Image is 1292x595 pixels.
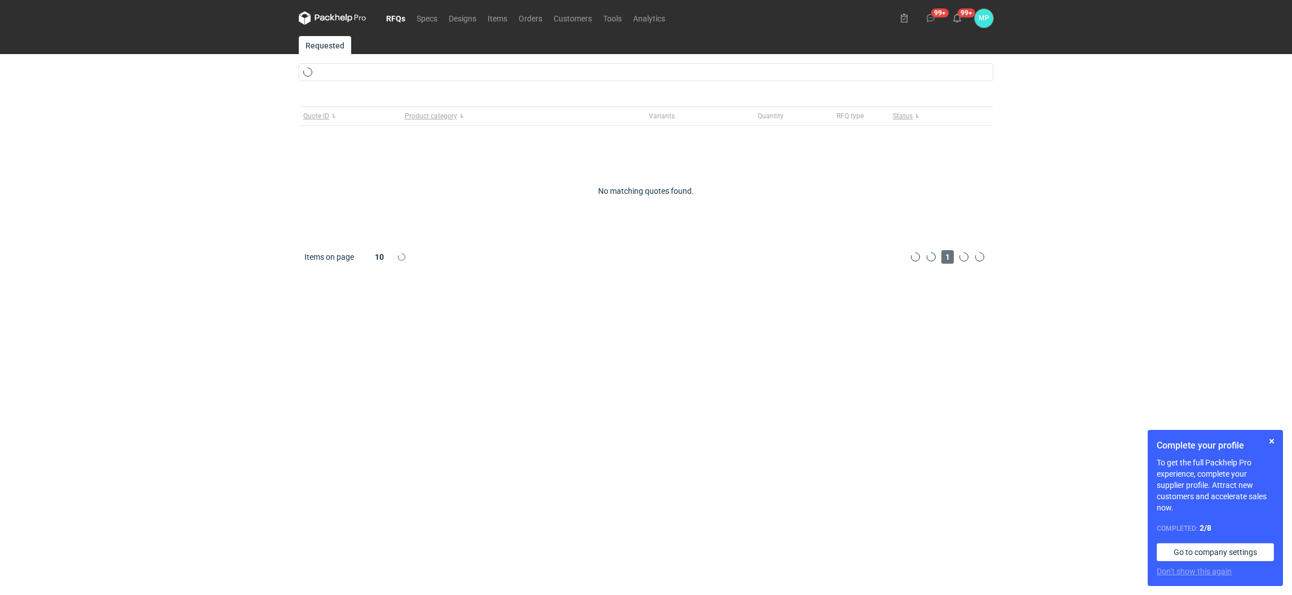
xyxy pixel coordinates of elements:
a: Tools [598,11,627,25]
div: Completed: [1157,522,1274,534]
div: 10 [361,249,398,265]
button: Don’t show this again [1157,566,1232,577]
div: No matching quotes found. [299,185,993,197]
strong: 2 / 8 [1200,523,1211,532]
a: RFQs [380,11,411,25]
div: Martyna Paroń [975,9,993,28]
a: Orders [513,11,548,25]
a: Designs [443,11,482,25]
a: Items [482,11,513,25]
a: Specs [411,11,443,25]
button: 99+ [948,9,966,27]
a: Analytics [627,11,671,25]
button: MP [975,9,993,28]
button: 99+ [922,9,940,27]
h1: Complete your profile [1157,439,1274,452]
p: To get the full Packhelp Pro experience, complete your supplier profile. Attract new customers an... [1157,457,1274,513]
svg: Packhelp Pro [299,11,366,25]
a: Requested [299,36,351,54]
a: Go to company settings [1157,543,1274,561]
span: Items on page [304,251,354,263]
span: 1 [941,250,954,264]
button: Skip for now [1265,434,1278,448]
a: Customers [548,11,598,25]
